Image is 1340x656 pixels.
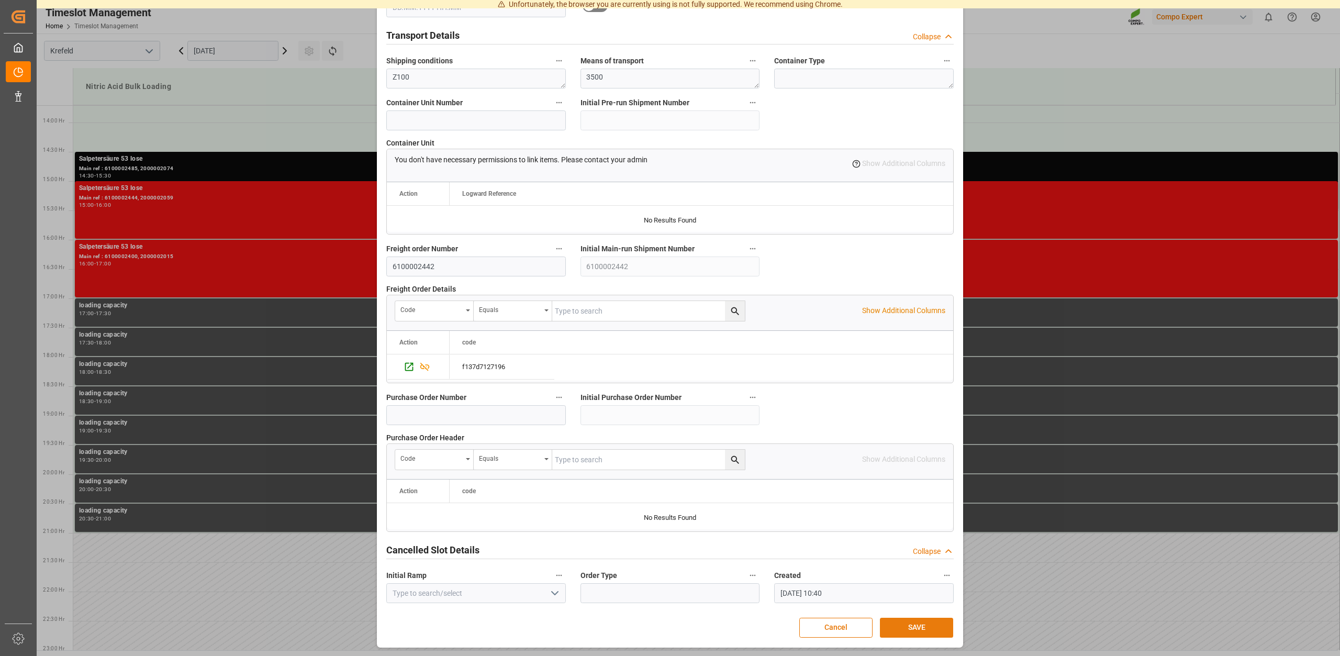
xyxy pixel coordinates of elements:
[386,243,458,254] span: Freight order Number
[774,570,801,581] span: Created
[552,96,566,109] button: Container Unit Number
[552,242,566,255] button: Freight order Number
[462,487,476,495] span: code
[386,570,427,581] span: Initial Ramp
[386,55,453,66] span: Shipping conditions
[386,138,434,149] span: Container Unit
[746,242,760,255] button: Initial Main-run Shipment Number
[399,339,418,346] div: Action
[474,450,552,470] button: open menu
[913,31,941,42] div: Collapse
[580,570,617,581] span: Order Type
[386,69,566,88] textarea: Z100
[799,618,873,638] button: Cancel
[552,301,745,321] input: Type to search
[913,546,941,557] div: Collapse
[386,284,456,295] span: Freight Order Details
[387,354,450,380] div: Press SPACE to select this row.
[450,354,554,379] div: f137d7127196
[400,451,462,463] div: code
[386,583,566,603] input: Type to search/select
[862,305,945,316] p: Show Additional Columns
[386,392,466,403] span: Purchase Order Number
[940,569,954,582] button: Created
[552,569,566,582] button: Initial Ramp
[580,392,682,403] span: Initial Purchase Order Number
[386,97,463,108] span: Container Unit Number
[580,97,689,108] span: Initial Pre-run Shipment Number
[474,301,552,321] button: open menu
[386,28,460,42] h2: Transport Details
[399,487,418,495] div: Action
[725,450,745,470] button: search button
[746,96,760,109] button: Initial Pre-run Shipment Number
[746,54,760,68] button: Means of transport
[395,450,474,470] button: open menu
[552,450,745,470] input: Type to search
[462,190,516,197] span: Logward Reference
[774,583,954,603] input: DD.MM.YYYY HH:MM
[395,154,647,165] p: You don't have necessary permissions to link items. Please contact your admin
[479,303,541,315] div: Equals
[746,391,760,404] button: Initial Purchase Order Number
[400,303,462,315] div: code
[880,618,953,638] button: SAVE
[580,69,760,88] textarea: 3500
[580,243,695,254] span: Initial Main-run Shipment Number
[395,301,474,321] button: open menu
[546,585,562,602] button: open menu
[386,432,464,443] span: Purchase Order Header
[746,569,760,582] button: Order Type
[940,54,954,68] button: Container Type
[450,354,554,380] div: Press SPACE to select this row.
[725,301,745,321] button: search button
[774,55,825,66] span: Container Type
[580,55,644,66] span: Means of transport
[552,391,566,404] button: Purchase Order Number
[479,451,541,463] div: Equals
[399,190,418,197] div: Action
[386,543,479,557] h2: Cancelled Slot Details
[462,339,476,346] span: code
[552,54,566,68] button: Shipping conditions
